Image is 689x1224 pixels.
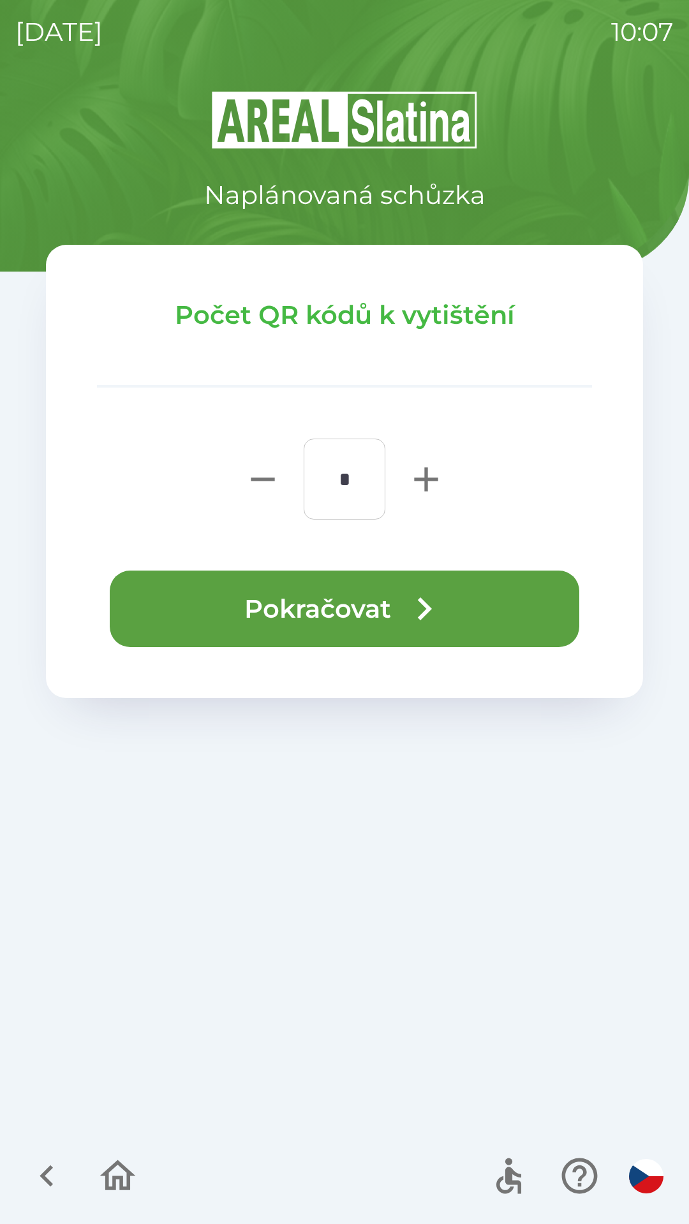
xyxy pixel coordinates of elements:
[110,571,579,647] button: Pokračovat
[629,1159,663,1193] img: cs flag
[611,13,674,51] p: 10:07
[15,13,103,51] p: [DATE]
[46,89,643,150] img: Logo
[97,296,592,334] p: Počet QR kódů k vytištění
[204,176,485,214] p: Naplánovaná schůzka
